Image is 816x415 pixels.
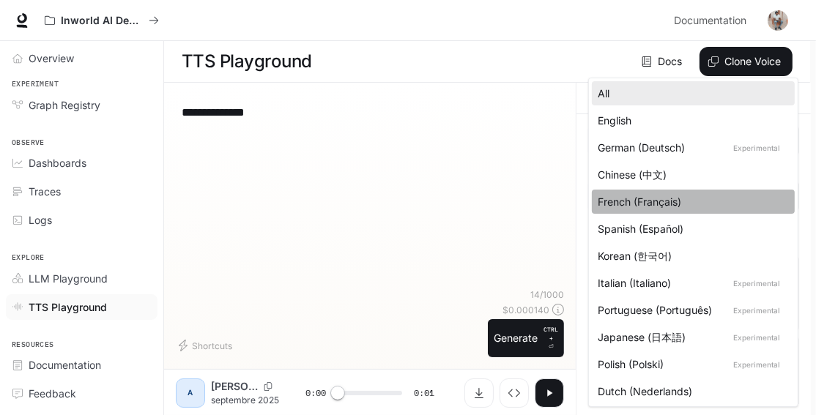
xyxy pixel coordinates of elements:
[598,248,783,263] div: Korean (한국어)
[730,141,783,154] p: Experimental
[730,331,783,344] p: Experimental
[598,140,783,155] div: German (Deutsch)
[598,302,783,318] div: Portuguese (Português)
[730,304,783,317] p: Experimental
[598,221,783,236] div: Spanish (Español)
[598,329,783,345] div: Japanese (日本語)
[598,167,783,182] div: Chinese (中文)
[598,356,783,372] div: Polish (Polski)
[598,86,783,101] div: All
[730,277,783,290] p: Experimental
[598,384,783,399] div: Dutch (Nederlands)
[598,275,783,291] div: Italian (Italiano)
[730,358,783,371] p: Experimental
[598,113,783,128] div: English
[598,194,783,209] div: French (Français)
